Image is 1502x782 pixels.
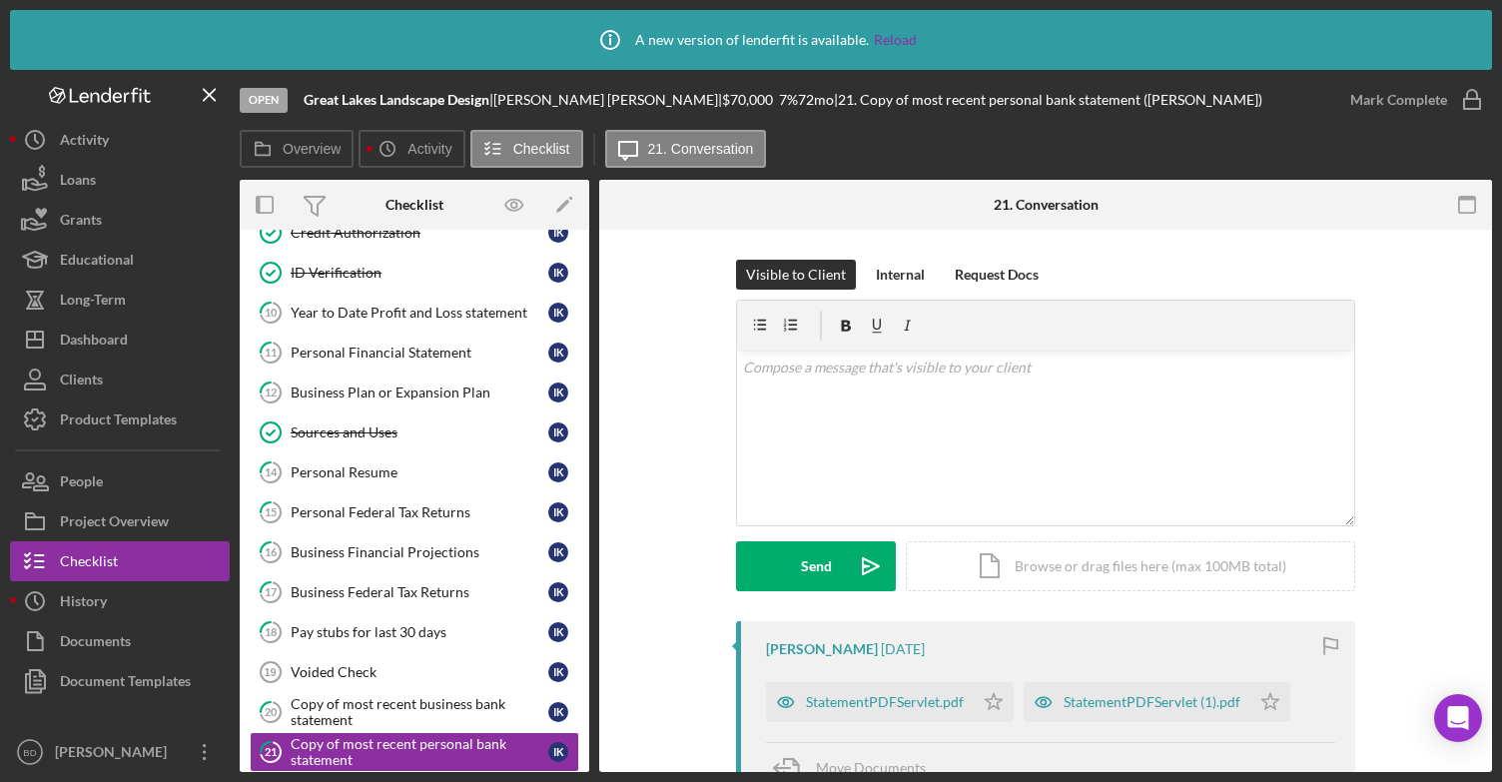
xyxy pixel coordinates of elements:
div: Open [240,88,288,113]
tspan: 16 [265,545,278,558]
button: Loans [10,160,230,200]
div: I K [548,662,568,682]
button: History [10,581,230,621]
label: Checklist [513,141,570,157]
div: Dashboard [60,320,128,365]
div: Credit Authorization [291,225,548,241]
label: 21. Conversation [648,141,754,157]
div: History [60,581,107,626]
a: Dashboard [10,320,230,360]
button: People [10,461,230,501]
div: Business Financial Projections [291,544,548,560]
button: Documents [10,621,230,661]
button: Mark Complete [1330,80,1492,120]
button: Checklist [470,130,583,168]
div: Sources and Uses [291,424,548,440]
a: Educational [10,240,230,280]
div: 7 % [779,92,798,108]
div: Personal Resume [291,464,548,480]
div: I K [548,462,568,482]
div: Business Plan or Expansion Plan [291,385,548,400]
div: 72 mo [798,92,834,108]
div: Grants [60,200,102,245]
b: Great Lakes Landscape Design [304,91,489,108]
a: 21Copy of most recent personal bank statementIK [250,732,579,772]
div: I K [548,742,568,762]
div: Project Overview [60,501,169,546]
a: 10Year to Date Profit and Loss statementIK [250,293,579,333]
button: Internal [866,260,935,290]
a: 17Business Federal Tax ReturnsIK [250,572,579,612]
tspan: 18 [265,625,277,638]
button: Activity [10,120,230,160]
tspan: 20 [265,705,278,718]
a: 12Business Plan or Expansion PlanIK [250,373,579,412]
span: Move Documents [816,759,926,776]
div: [PERSON_NAME] [PERSON_NAME] | [493,92,722,108]
button: Long-Term [10,280,230,320]
div: Business Federal Tax Returns [291,584,548,600]
button: Product Templates [10,399,230,439]
div: Voided Check [291,664,548,680]
tspan: 15 [265,505,277,518]
a: Document Templates [10,661,230,701]
a: Reload [874,32,917,48]
tspan: 17 [265,585,278,598]
div: People [60,461,103,506]
div: I K [548,582,568,602]
div: Checklist [60,541,118,586]
div: Pay stubs for last 30 days [291,624,548,640]
a: 15Personal Federal Tax ReturnsIK [250,492,579,532]
div: Year to Date Profit and Loss statement [291,305,548,321]
a: 14Personal ResumeIK [250,452,579,492]
button: Overview [240,130,354,168]
a: ID VerificationIK [250,253,579,293]
div: StatementPDFServlet.pdf [806,694,964,710]
button: StatementPDFServlet (1).pdf [1024,682,1290,722]
button: StatementPDFServlet.pdf [766,682,1014,722]
tspan: 10 [265,306,278,319]
div: A new version of lenderfit is available. [585,15,917,65]
div: | 21. Copy of most recent personal bank statement ([PERSON_NAME]) [834,92,1262,108]
button: Send [736,541,896,591]
button: Project Overview [10,501,230,541]
a: 16Business Financial ProjectionsIK [250,532,579,572]
div: Long-Term [60,280,126,325]
button: Checklist [10,541,230,581]
a: 11Personal Financial StatementIK [250,333,579,373]
div: Internal [876,260,925,290]
tspan: 19 [264,666,276,678]
button: Request Docs [945,260,1049,290]
div: I K [548,343,568,363]
div: Copy of most recent personal bank statement [291,736,548,768]
div: [PERSON_NAME] [766,641,878,657]
div: Activity [60,120,109,165]
a: 19Voided CheckIK [250,652,579,692]
label: Activity [407,141,451,157]
div: I K [548,422,568,442]
button: Grants [10,200,230,240]
div: I K [548,542,568,562]
tspan: 21 [265,745,277,758]
div: Personal Financial Statement [291,345,548,361]
button: Visible to Client [736,260,856,290]
div: StatementPDFServlet (1).pdf [1064,694,1240,710]
a: Credit AuthorizationIK [250,213,579,253]
button: 21. Conversation [605,130,767,168]
div: I K [548,383,568,402]
div: I K [548,263,568,283]
div: I K [548,223,568,243]
span: $70,000 [722,91,773,108]
div: Documents [60,621,131,666]
button: Clients [10,360,230,399]
div: | [304,92,493,108]
div: I K [548,622,568,642]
